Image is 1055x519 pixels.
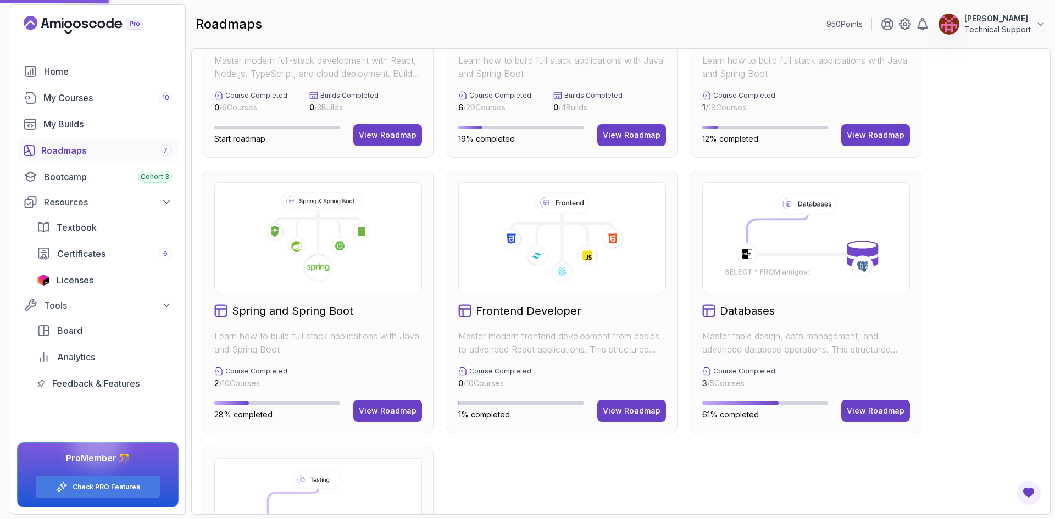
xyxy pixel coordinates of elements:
[702,134,758,143] span: 12% completed
[964,24,1031,35] p: Technical Support
[214,134,265,143] span: Start roadmap
[57,274,93,287] span: Licenses
[841,124,910,146] button: View Roadmap
[141,172,169,181] span: Cohort 3
[35,476,160,498] button: Check PRO Features
[24,16,169,34] a: Landing page
[37,275,50,286] img: jetbrains icon
[964,13,1031,24] p: [PERSON_NAME]
[17,87,179,109] a: courses
[57,247,105,260] span: Certificates
[214,103,219,112] span: 0
[225,91,287,100] p: Course Completed
[603,130,660,141] div: View Roadmap
[553,103,558,112] span: 0
[17,113,179,135] a: builds
[702,54,910,80] p: Learn how to build full stack applications with Java and Spring Boot
[214,54,422,80] p: Master modern full-stack development with React, Node.js, TypeScript, and cloud deployment. Build...
[73,483,140,492] a: Check PRO Features
[30,372,179,394] a: feedback
[458,378,463,388] span: 0
[841,400,910,422] button: View Roadmap
[826,19,863,30] p: 950 Points
[458,54,666,80] p: Learn how to build full stack applications with Java and Spring Boot
[214,102,287,113] p: / 6 Courses
[57,350,95,364] span: Analytics
[163,146,168,155] span: 7
[603,405,660,416] div: View Roadmap
[57,324,82,337] span: Board
[564,91,623,100] p: Builds Completed
[713,91,775,100] p: Course Completed
[30,320,179,342] a: board
[597,400,666,422] button: View Roadmap
[458,378,531,389] p: / 10 Courses
[713,367,775,376] p: Course Completed
[57,221,97,234] span: Textbook
[30,269,179,291] a: licenses
[702,103,706,112] span: 1
[44,196,172,209] div: Resources
[702,102,775,113] p: / 18 Courses
[43,91,172,104] div: My Courses
[41,144,172,157] div: Roadmaps
[938,13,1046,35] button: user profile image[PERSON_NAME]Technical Support
[52,377,140,390] span: Feedback & Features
[469,367,531,376] p: Course Completed
[939,14,959,35] img: user profile image
[162,93,169,102] span: 10
[458,103,463,112] span: 6
[309,102,379,113] p: / 3 Builds
[720,303,775,319] h2: Databases
[458,330,666,356] p: Master modern frontend development from basics to advanced React applications. This structured le...
[353,400,422,422] button: View Roadmap
[214,378,287,389] p: / 10 Courses
[196,15,262,33] h2: roadmaps
[214,330,422,356] p: Learn how to build full stack applications with Java and Spring Boot
[30,346,179,368] a: analytics
[17,295,179,315] button: Tools
[225,367,287,376] p: Course Completed
[44,65,172,78] div: Home
[309,103,314,112] span: 0
[597,124,666,146] button: View Roadmap
[359,405,417,416] div: View Roadmap
[44,170,172,183] div: Bootcamp
[30,216,179,238] a: textbook
[553,102,623,113] p: / 4 Builds
[469,91,531,100] p: Course Completed
[1015,479,1042,506] button: Open Feedback Button
[214,378,219,388] span: 2
[476,303,581,319] h2: Frontend Developer
[320,91,379,100] p: Builds Completed
[847,130,904,141] div: View Roadmap
[30,243,179,265] a: certificates
[359,130,417,141] div: View Roadmap
[17,166,179,188] a: bootcamp
[232,303,353,319] h2: Spring and Spring Boot
[702,330,910,356] p: Master table design, data management, and advanced database operations. This structured learning ...
[702,378,707,388] span: 3
[44,299,172,312] div: Tools
[353,124,422,146] button: View Roadmap
[847,405,904,416] div: View Roadmap
[17,192,179,212] button: Resources
[458,134,515,143] span: 19% completed
[17,139,179,161] a: roadmaps
[702,378,775,389] p: / 5 Courses
[702,410,759,419] span: 61% completed
[214,410,273,419] span: 28% completed
[163,249,168,258] span: 6
[458,410,510,419] span: 1% completed
[17,60,179,82] a: home
[458,102,531,113] p: / 29 Courses
[43,118,172,131] div: My Builds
